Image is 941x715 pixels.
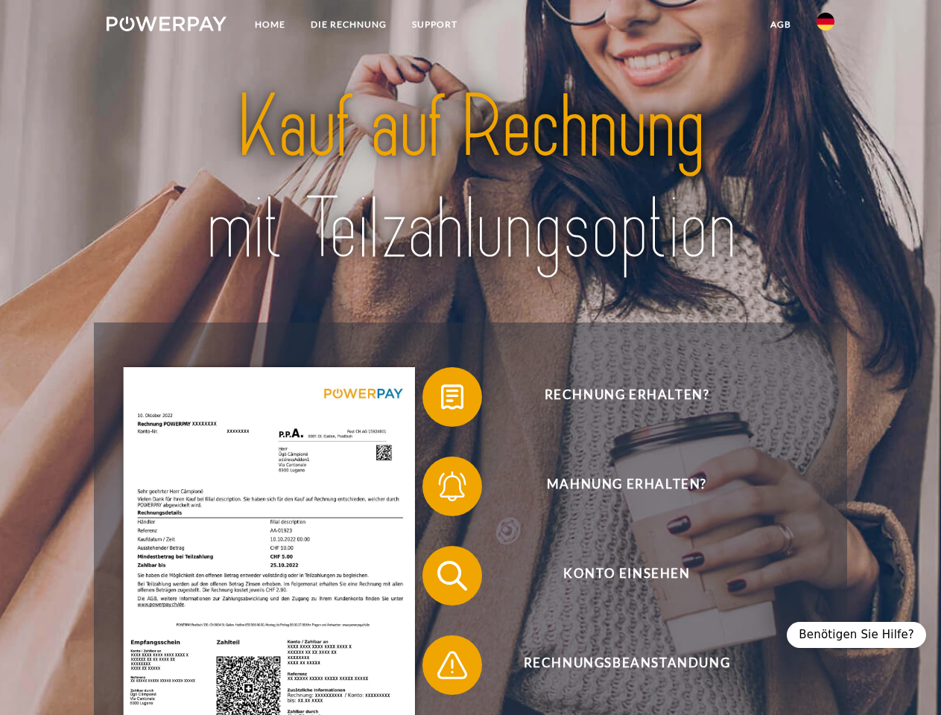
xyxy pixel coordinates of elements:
button: Mahnung erhalten? [422,457,810,516]
a: DIE RECHNUNG [298,11,399,38]
span: Rechnung erhalten? [444,367,809,427]
img: qb_search.svg [434,557,471,594]
span: Mahnung erhalten? [444,457,809,516]
div: Benötigen Sie Hilfe? [787,622,926,648]
img: qb_warning.svg [434,646,471,684]
img: logo-powerpay-white.svg [107,16,226,31]
span: Konto einsehen [444,546,809,606]
img: de [817,13,834,31]
button: Rechnungsbeanstandung [422,635,810,695]
a: SUPPORT [399,11,470,38]
span: Rechnungsbeanstandung [444,635,809,695]
a: Home [242,11,298,38]
img: qb_bill.svg [434,378,471,416]
img: qb_bell.svg [434,468,471,505]
button: Konto einsehen [422,546,810,606]
button: Rechnung erhalten? [422,367,810,427]
img: title-powerpay_de.svg [142,71,799,285]
a: agb [758,11,804,38]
